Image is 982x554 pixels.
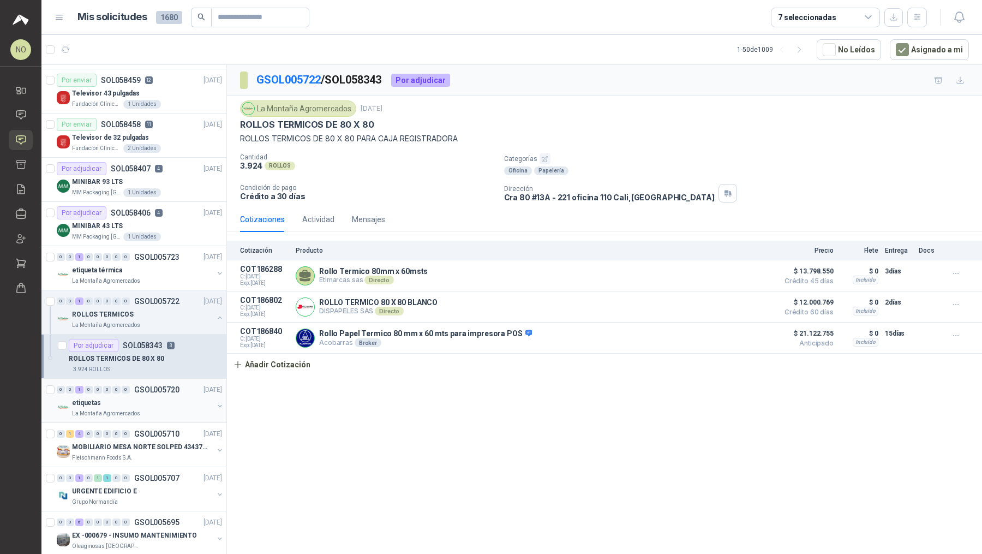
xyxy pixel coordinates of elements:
p: MM Packaging [GEOGRAPHIC_DATA] [72,188,121,197]
button: Añadir Cotización [227,354,316,376]
div: 6 [75,519,83,526]
div: 0 [112,474,121,482]
div: Directo [364,276,393,284]
a: Por adjudicarSOL0584064[DATE] Company LogoMINIBAR 43 LTSMM Packaging [GEOGRAPHIC_DATA]1 Unidades [41,202,226,246]
p: Dirección [504,185,715,193]
a: 0 0 1 0 1 1 0 0 GSOL005707[DATE] Company LogoURGENTE EDIFICIO EGrupo Normandía [57,472,224,507]
p: DISPAPELES SAS [319,307,438,315]
p: Grupo Normandía [72,498,118,507]
div: 1 [103,474,111,482]
p: SOL058458 [101,121,141,128]
div: 0 [122,297,130,305]
span: 1680 [156,11,182,24]
p: GSOL005695 [134,519,179,526]
p: Producto [296,247,773,254]
p: 3 días [885,265,912,278]
p: Cotización [240,247,289,254]
p: [DATE] [203,208,222,218]
div: 0 [85,297,93,305]
div: 0 [122,386,130,394]
div: 4 [75,430,83,438]
div: 0 [122,253,130,261]
div: 0 [66,474,74,482]
p: EX -000679 - INSUMO MANTENIMIENTO [72,531,197,541]
div: Cotizaciones [240,213,285,225]
img: Company Logo [57,401,70,414]
div: Por adjudicar [57,162,106,175]
p: [DATE] [361,104,382,114]
p: COT186840 [240,327,289,336]
img: Company Logo [57,224,70,237]
p: 12 [145,76,153,84]
div: 0 [122,519,130,526]
p: MM Packaging [GEOGRAPHIC_DATA] [72,233,121,241]
div: 0 [57,386,65,394]
img: Logo peakr [13,13,29,26]
p: 15 días [885,327,912,340]
p: etiquetas [72,398,101,408]
p: ROLLOS TERMICOS DE 80 X 80 [69,354,164,364]
div: Incluido [853,307,878,315]
div: Broker [355,338,381,347]
p: [DATE] [203,296,222,307]
div: Por enviar [57,118,97,131]
div: 0 [112,386,121,394]
p: MINIBAR 93 LTS [72,177,123,187]
div: 0 [103,253,111,261]
div: Incluido [853,338,878,347]
p: $ 0 [840,296,878,309]
div: 0 [85,253,93,261]
div: 0 [103,519,111,526]
div: 0 [66,386,74,394]
img: Company Logo [296,329,314,347]
p: Fundación Clínica Shaio [72,144,121,153]
p: 3.924 [240,161,262,170]
span: C: [DATE] [240,273,289,280]
p: Flete [840,247,878,254]
div: 0 [112,519,121,526]
a: GSOL005722 [256,73,321,86]
p: MOBILIARIO MESA NORTE SOLPED 4343782 [72,442,208,452]
div: 0 [112,253,121,261]
p: La Montaña Agromercados [72,409,140,418]
img: Company Logo [57,135,70,148]
p: Cra 80 #13A - 221 oficina 110 Cali , [GEOGRAPHIC_DATA] [504,193,715,202]
p: Rollo Papel Termico 80 mm x 60 mts para impresora POS [319,329,532,339]
p: Etimarcas sas [319,276,428,284]
p: URGENTE EDIFICIO E [72,486,137,497]
p: 3 [167,342,175,349]
p: SOL058343 [123,342,163,349]
span: $ 12.000.769 [779,296,834,309]
img: Company Logo [57,445,70,458]
p: Precio [779,247,834,254]
div: 0 [94,430,102,438]
img: Company Logo [57,91,70,104]
span: $ 21.122.755 [779,327,834,340]
p: ROLLOS TERMICOS DE 80 X 80 [240,119,374,130]
p: $ 0 [840,265,878,278]
img: Company Logo [57,180,70,193]
p: Fleischmann Foods S.A. [72,454,133,462]
div: 0 [103,297,111,305]
div: La Montaña Agromercados [240,100,356,117]
div: Por adjudicar [391,74,450,87]
p: etiqueta térmica [72,265,122,276]
p: GSOL005720 [134,386,179,394]
div: Por adjudicar [57,206,106,219]
div: 0 [94,386,102,394]
p: $ 0 [840,327,878,340]
p: COT186288 [240,265,289,273]
div: 1 - 50 de 1009 [737,41,808,58]
div: Por enviar [57,74,97,87]
p: GSOL005707 [134,474,179,482]
a: 0 0 1 0 0 0 0 0 GSOL005720[DATE] Company LogoetiquetasLa Montaña Agromercados [57,383,224,418]
div: Incluido [853,276,878,284]
div: Directo [375,307,404,315]
div: 3.924 ROLLOS [69,365,115,374]
p: [DATE] [203,164,222,174]
a: 0 1 4 0 0 0 0 0 GSOL005710[DATE] Company LogoMOBILIARIO MESA NORTE SOLPED 4343782Fleischmann Food... [57,427,224,462]
img: Company Logo [242,103,254,115]
p: ROLLOS TERMICOS [72,309,134,320]
p: 4 [155,165,163,172]
div: Actividad [302,213,334,225]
